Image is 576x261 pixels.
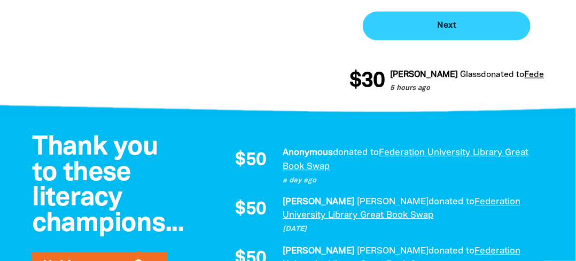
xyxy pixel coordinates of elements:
button: Next [363,11,531,40]
em: [PERSON_NAME] [283,247,354,255]
em: [PERSON_NAME] [357,198,429,206]
div: Donation stream [349,64,544,98]
a: Federation University Library Great Book Swap [283,149,528,171]
span: $30 [349,71,384,92]
em: [PERSON_NAME] [357,247,429,255]
span: donated to [429,247,474,255]
span: donated to [333,149,379,157]
em: Glass [460,71,481,79]
span: Thank you to these literacy champions... [32,135,184,236]
p: a day ago [283,175,533,186]
span: donated to [481,71,524,79]
span: $50 [236,201,266,219]
em: Anonymous [283,149,333,157]
span: donated to [429,198,474,206]
em: [PERSON_NAME] [283,198,354,206]
p: [DATE] [283,224,533,235]
em: [PERSON_NAME] [390,71,457,79]
span: $50 [236,151,266,170]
